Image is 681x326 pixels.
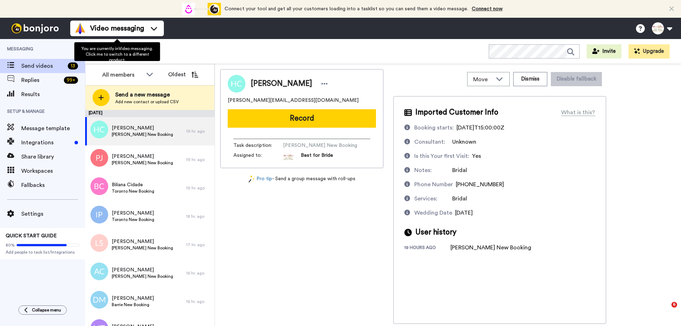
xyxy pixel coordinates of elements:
[90,23,144,33] span: Video messaging
[249,175,272,183] a: Pro tip
[112,302,154,308] span: Barrie New Booking
[561,108,595,117] div: What is this?
[21,210,85,218] span: Settings
[186,242,211,248] div: 17 hr. ago
[68,62,78,70] div: 13
[225,6,468,11] span: Connect your tool and get all your customers loading into a tasklist so you can send them a video...
[450,243,531,252] div: [PERSON_NAME] New Booking
[112,273,173,279] span: [PERSON_NAME] New Booking
[112,217,154,222] span: Toronto New Booking
[587,44,621,59] button: Invite
[21,76,61,84] span: Replies
[112,153,173,160] span: [PERSON_NAME]
[404,245,450,252] div: 19 hours ago
[414,123,454,132] div: Booking starts:
[629,44,670,59] button: Upgrade
[414,209,452,217] div: Wedding Date
[21,167,85,175] span: Workspaces
[32,307,61,313] span: Collapse menu
[251,78,312,89] span: [PERSON_NAME]
[6,233,57,238] span: QUICK START GUIDE
[220,175,383,183] div: - Send a group message with roll-ups
[456,182,504,187] span: [PHONE_NUMBER]
[186,270,211,276] div: 16 hr. ago
[455,210,473,216] span: [DATE]
[249,175,255,183] img: magic-wand.svg
[112,210,154,217] span: [PERSON_NAME]
[85,110,215,117] div: [DATE]
[283,152,294,162] img: 91623c71-7e9f-4b80-8d65-0a2994804f61-1625177954.jpg
[414,152,469,160] div: Is this Your first Visit:
[472,6,503,11] a: Connect now
[112,295,154,302] span: [PERSON_NAME]
[90,177,108,195] img: bc.png
[90,234,108,252] img: ls.png
[551,72,602,86] button: Disable fallback
[112,125,173,132] span: [PERSON_NAME]
[6,242,15,248] span: 80%
[473,75,492,84] span: Move
[186,214,211,219] div: 18 hr. ago
[414,194,437,203] div: Services:
[228,97,359,104] span: [PERSON_NAME][EMAIL_ADDRESS][DOMAIN_NAME]
[115,90,179,99] span: Send a new message
[301,152,333,162] span: Best for Bride
[90,206,108,223] img: ip.png
[163,67,204,82] button: Oldest
[415,107,498,118] span: Imported Customer Info
[21,138,72,147] span: Integrations
[90,149,108,167] img: pj.png
[90,121,108,138] img: hc.png
[9,23,62,33] img: bj-logo-header-white.svg
[228,75,245,93] img: Image of Haliey Carn
[21,153,85,161] span: Share library
[21,181,85,189] span: Fallbacks
[112,188,154,194] span: Toronto New Booking
[228,109,376,128] button: Record
[186,157,211,162] div: 19 hr. ago
[6,249,79,255] span: Add people to task list/Integrations
[112,266,173,273] span: [PERSON_NAME]
[472,153,481,159] span: Yes
[186,128,211,134] div: 19 hr. ago
[115,99,179,105] span: Add new contact or upload CSV
[414,138,445,146] div: Consultant:
[21,62,65,70] span: Send videos
[283,142,357,149] span: [PERSON_NAME] New Booking
[112,132,173,137] span: [PERSON_NAME] New Booking
[112,245,173,251] span: [PERSON_NAME] New Booking
[415,227,456,238] span: User history
[414,166,432,175] div: Notes:
[452,167,467,173] span: Bridal
[657,302,674,319] iframe: Intercom live chat
[414,180,453,189] div: Phone Number
[112,238,173,245] span: [PERSON_NAME]
[233,152,283,162] span: Assigned to:
[452,139,476,145] span: Unknown
[18,305,67,315] button: Collapse menu
[21,90,85,99] span: Results
[186,299,211,304] div: 16 hr. ago
[513,72,547,86] button: Dismiss
[112,181,154,188] span: Biliana Cidade
[182,3,221,15] div: animation
[233,142,283,149] span: Task description :
[90,291,108,309] img: dm.png
[64,77,78,84] div: 99 +
[671,302,677,308] span: 6
[452,196,467,201] span: Bridal
[102,71,143,79] div: All members
[90,263,108,280] img: ac.png
[81,46,153,62] span: You are currently in Video messaging . Click me to switch to a different product.
[456,125,504,131] span: [DATE]T15:00:00Z
[74,23,86,34] img: vm-color.svg
[21,124,85,133] span: Message template
[112,160,173,166] span: [PERSON_NAME] New Booking
[186,185,211,191] div: 19 hr. ago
